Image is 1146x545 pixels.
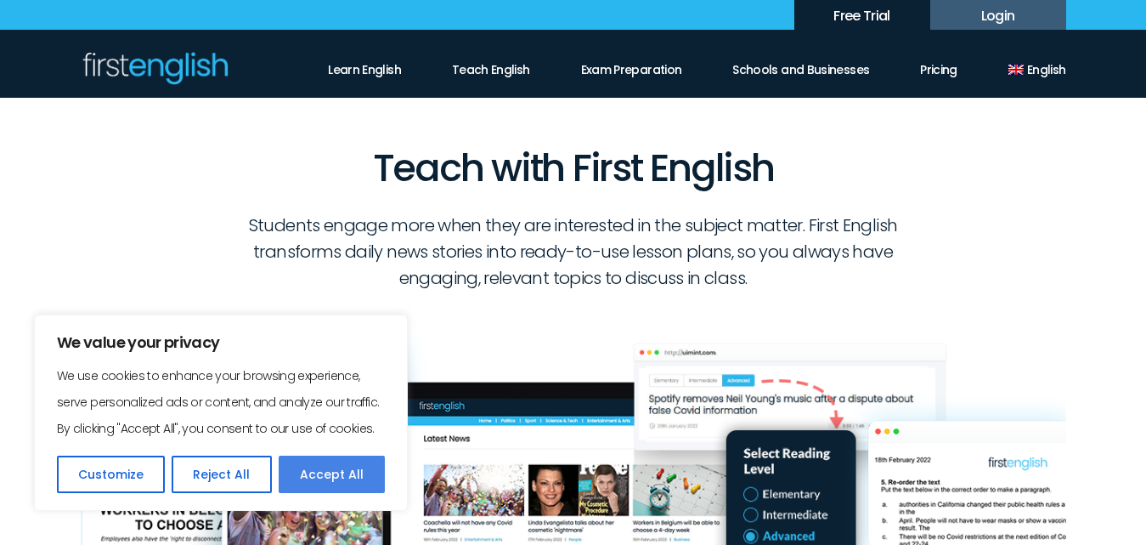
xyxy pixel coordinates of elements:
a: Teach English [452,51,530,79]
a: Schools and Businesses [732,51,869,79]
button: Customize [57,456,165,493]
a: Pricing [920,51,957,79]
a: English [1008,51,1066,79]
button: Accept All [279,456,385,493]
p: We use cookies to enhance your browsing experience, serve personalized ads or content, and analyz... [57,363,385,442]
h1: Teach with First English [81,98,1066,196]
p: Students engage more when they are interested in the subject matter. First English transforms dai... [235,213,911,292]
p: We value your privacy [57,332,385,353]
a: Exam Preparation [581,51,682,79]
button: Reject All [172,456,271,493]
a: Learn English [328,51,401,79]
span: English [1027,62,1066,77]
